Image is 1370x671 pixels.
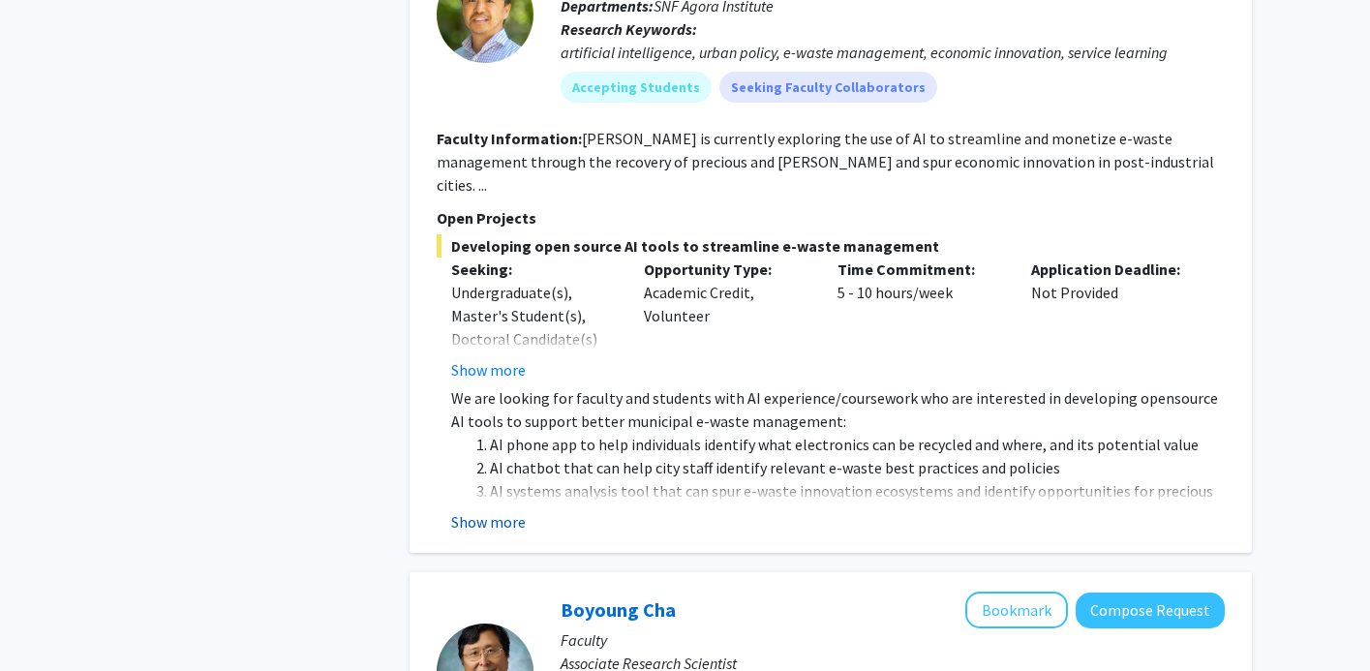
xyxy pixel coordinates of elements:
mat-chip: Accepting Students [561,72,712,103]
b: Research Keywords: [561,19,697,39]
p: Time Commitment: [837,258,1002,281]
div: Academic Credit, Volunteer [629,258,823,381]
span: Developing open source AI tools to streamline e-waste management [437,234,1225,258]
li: AI phone app to help individuals identify what electronics can be recycled and where, and its pot... [490,433,1225,456]
p: Open Projects [437,206,1225,229]
button: Show more [451,358,526,381]
li: AI systems analysis tool that can spur e-waste innovation ecosystems and identify opportunities f... [490,479,1225,526]
button: Show more [451,510,526,534]
p: Application Deadline: [1031,258,1196,281]
p: Faculty [561,628,1225,652]
li: AI chatbot that can help city staff identify relevant e-waste best practices and policies [490,456,1225,479]
div: Undergraduate(s), Master's Student(s), Doctoral Candidate(s) (PhD, MD, DMD, PharmD, etc.), Postdo... [451,281,616,467]
fg-read-more: [PERSON_NAME] is currently exploring the use of AI to streamline and monetize e-waste management ... [437,129,1214,195]
p: We are looking for faculty and students with AI experience/coursework who are interested in devel... [451,386,1225,433]
div: Not Provided [1017,258,1210,381]
div: artificial intelligence, urban policy, e-waste management, economic innovation, service learning [561,41,1225,64]
div: 5 - 10 hours/week [823,258,1017,381]
p: Opportunity Type: [644,258,808,281]
a: Boyoung Cha [561,597,676,622]
button: Compose Request to Boyoung Cha [1076,593,1225,628]
p: Seeking: [451,258,616,281]
mat-chip: Seeking Faculty Collaborators [719,72,937,103]
button: Add Boyoung Cha to Bookmarks [965,592,1068,628]
iframe: Chat [15,584,82,656]
b: Faculty Information: [437,129,582,148]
